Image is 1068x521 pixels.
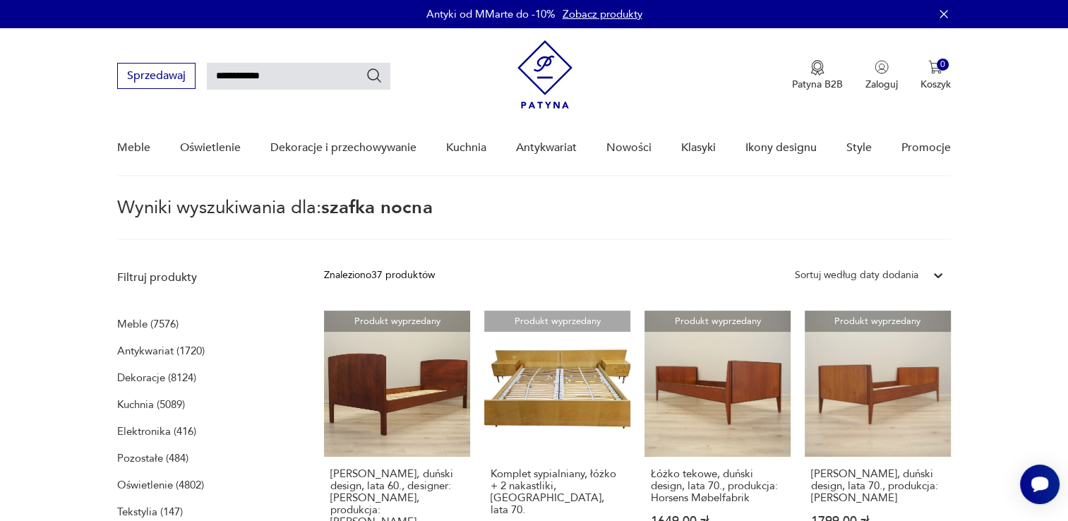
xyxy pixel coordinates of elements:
a: Meble [117,121,150,175]
a: Meble (7576) [117,314,179,334]
a: Oświetlenie (4802) [117,475,204,495]
h3: [PERSON_NAME], duński design, lata 70., produkcja: [PERSON_NAME] [811,468,944,504]
a: Nowości [606,121,652,175]
button: 0Koszyk [920,60,951,91]
button: Szukaj [366,67,383,84]
p: Patyna B2B [792,78,843,91]
a: Dekoracje i przechowywanie [270,121,416,175]
iframe: Smartsupp widget button [1020,465,1060,504]
p: Zaloguj [865,78,898,91]
a: Ikony designu [745,121,817,175]
h3: Komplet sypialniany, łóżko + 2 nakastliki, [GEOGRAPHIC_DATA], lata 70. [491,468,624,516]
a: Promocje [901,121,951,175]
a: Ikona medaluPatyna B2B [792,60,843,91]
p: Wyniki wyszukiwania dla: [117,199,950,240]
p: Filtruj produkty [117,270,290,285]
p: Antyki od MMarte do -10% [426,7,556,21]
a: Pozostałe (484) [117,448,188,468]
h3: Łóżko tekowe, duński design, lata 70., produkcja: Horsens Møbelfabrik [651,468,784,504]
a: Oświetlenie [180,121,241,175]
button: Zaloguj [865,60,898,91]
a: Kuchnia [446,121,486,175]
a: Klasyki [681,121,716,175]
a: Sprzedawaj [117,72,196,82]
a: Antykwariat (1720) [117,341,205,361]
span: szafka nocna [321,195,432,220]
a: Zobacz produkty [563,7,642,21]
button: Sprzedawaj [117,63,196,89]
a: Antykwariat [516,121,577,175]
a: Style [846,121,872,175]
img: Patyna - sklep z meblami i dekoracjami vintage [517,40,572,109]
a: Kuchnia (5089) [117,395,185,414]
div: 0 [937,59,949,71]
img: Ikona medalu [810,60,824,76]
img: Ikona koszyka [928,60,942,74]
button: Patyna B2B [792,60,843,91]
a: Elektronika (416) [117,421,196,441]
div: Znaleziono 37 produktów [324,268,434,283]
div: Sortuj według daty dodania [795,268,918,283]
p: Koszyk [920,78,951,91]
a: Dekoracje (8124) [117,368,196,388]
img: Ikonka użytkownika [875,60,889,74]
